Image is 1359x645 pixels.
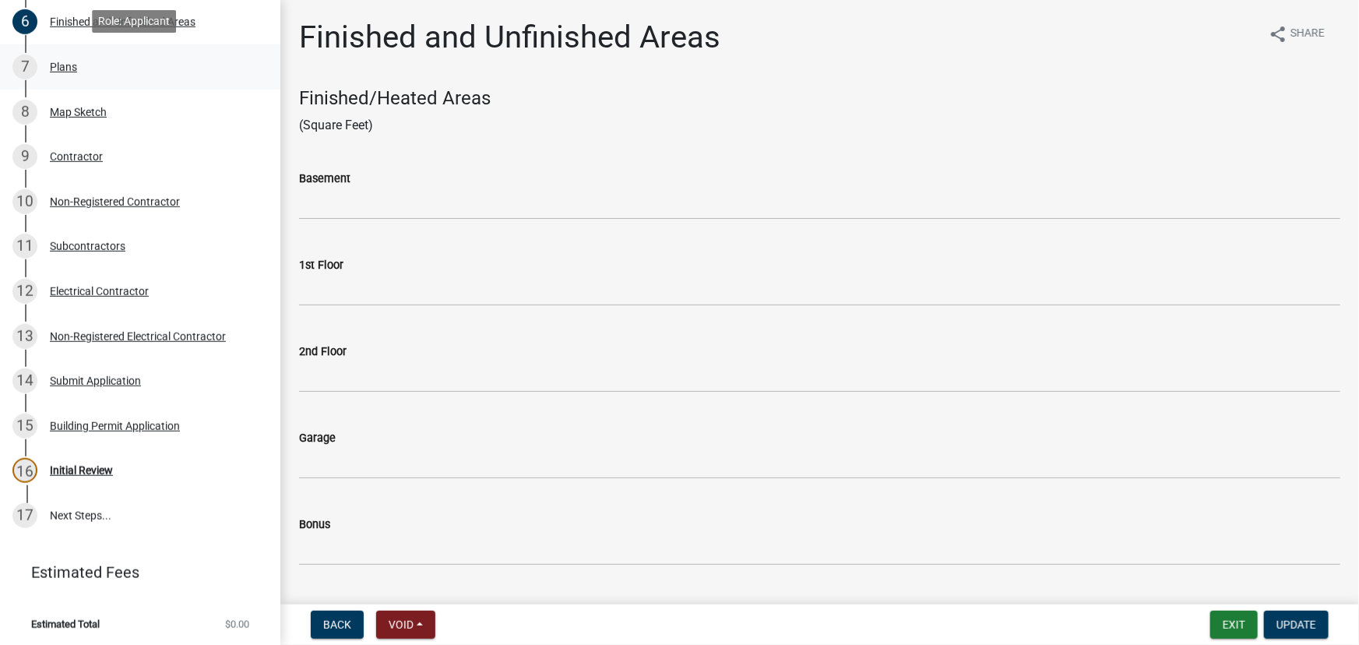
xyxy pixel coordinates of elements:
label: 2nd Floor [299,347,347,358]
div: 6 [12,9,37,34]
div: Building Permit Application [50,421,180,432]
span: Back [323,619,351,631]
div: Non-Registered Electrical Contractor [50,331,226,342]
label: Garage [299,433,336,444]
p: (Square Feet) [299,116,1340,135]
h4: Finished/Heated Areas [299,87,1340,110]
button: Exit [1210,611,1258,639]
div: 11 [12,234,37,259]
div: 9 [12,144,37,169]
span: Void [389,619,414,631]
div: 10 [12,189,37,214]
a: Estimated Fees [12,557,255,588]
div: Contractor [50,151,103,162]
i: share [1269,25,1287,44]
button: Void [376,611,435,639]
label: Basement [299,174,350,185]
button: Update [1264,611,1329,639]
div: Submit Application [50,375,141,386]
div: 14 [12,368,37,393]
div: 17 [12,503,37,528]
label: 1st Floor [299,260,343,271]
span: Update [1276,619,1316,631]
div: Finished and Unfinished Areas [50,16,195,27]
button: Back [311,611,364,639]
div: 8 [12,100,37,125]
span: Estimated Total [31,619,100,629]
div: 16 [12,458,37,483]
div: 15 [12,414,37,439]
div: Electrical Contractor [50,286,149,297]
div: 12 [12,279,37,304]
div: Initial Review [50,465,113,476]
div: Non-Registered Contractor [50,196,180,207]
h1: Finished and Unfinished Areas [299,19,720,56]
div: Plans [50,62,77,72]
span: Share [1290,25,1325,44]
div: 13 [12,324,37,349]
span: $0.00 [225,619,249,629]
label: Bonus [299,520,330,530]
div: Subcontractors [50,241,125,252]
button: shareShare [1256,19,1337,49]
div: Map Sketch [50,107,107,118]
div: Role: Applicant [92,10,176,33]
div: 7 [12,55,37,79]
